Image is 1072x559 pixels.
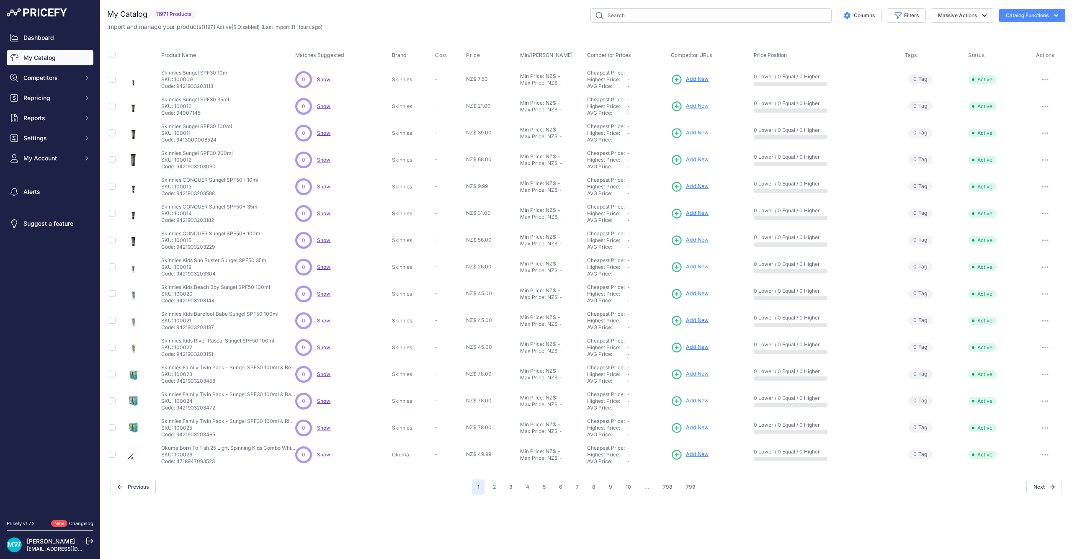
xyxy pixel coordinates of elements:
div: - [556,100,560,106]
span: Tag [908,155,933,165]
button: Reports [7,111,93,126]
div: NZ$ [546,126,556,133]
span: Active [968,183,997,191]
span: Tag [908,182,933,191]
p: SKU: 100012 [161,157,233,163]
span: Active [968,75,997,84]
div: - [556,73,560,80]
p: Skinnies Sungel SPF30 200ml [161,150,233,157]
button: Go to page 799 [681,479,701,495]
span: Brand [392,52,407,58]
button: Go to page 3 [504,479,518,495]
p: Code: 9421903203113 [161,83,229,90]
div: NZ$ [546,73,556,80]
span: - [435,156,438,162]
span: ( | ) [201,24,260,30]
span: 0 [913,75,917,83]
span: Tag [908,75,933,84]
a: Show [317,183,330,190]
span: - [627,70,630,76]
a: Changelog [69,520,93,526]
a: Suggest a feature [7,216,93,231]
a: Add New [671,127,709,139]
button: Go to page 7 [571,479,584,495]
span: Add New [686,156,709,164]
div: Highest Price: [587,183,627,190]
div: - [558,133,562,140]
p: SKU: 100010 [161,103,229,110]
span: - [435,76,438,82]
div: Max Price: [520,214,546,220]
span: 0 [302,103,305,110]
span: Show [317,76,330,82]
span: Price [466,52,480,59]
div: Min Price: [520,180,544,187]
div: Min Price: [520,100,544,106]
span: Add New [686,290,709,298]
a: Add New [671,395,709,407]
span: - [435,263,438,270]
span: NZ$ 9.99 [466,183,488,189]
div: Min Price: [520,234,544,240]
img: Pricefy Logo [7,8,67,17]
span: - [627,237,630,243]
p: Code: 9421903203229 [161,244,262,250]
span: Active [968,102,997,111]
p: Skinnies Kids Sun Buster Sungel SPF50 35ml [161,257,268,264]
div: Max Price: [520,160,546,167]
span: Add New [686,236,709,244]
button: Status [968,52,987,59]
span: My Account [23,154,78,162]
button: Massive Actions [931,8,994,23]
a: Show [317,451,330,458]
span: - [435,237,438,243]
span: Add New [686,424,709,432]
div: - [558,214,562,220]
a: Show [317,157,330,163]
span: Price Position [754,52,787,58]
span: - [435,103,438,109]
span: - [627,177,630,183]
a: Add New [671,368,709,380]
p: 0 Lower / 0 Equal / 0 Higher [754,100,897,107]
a: Add New [671,100,709,112]
a: Show [317,237,330,243]
a: Cheapest Price: [587,150,625,156]
p: 0 Lower / 0 Equal / 0 Higher [754,207,897,214]
span: Show [317,425,330,431]
a: Add New [671,234,709,246]
div: NZ$ [547,240,558,247]
p: SKU: 100019 [161,264,268,270]
div: Min Price: [520,207,544,214]
p: Skinnies [392,210,432,217]
span: - [627,137,630,143]
p: 0 Lower / 0 Equal / 0 Higher [754,154,897,160]
span: Tags [905,52,917,58]
a: Show [317,264,330,270]
button: Repricing [7,90,93,106]
p: 0 Lower / 0 Equal / 0 Higher [754,73,897,80]
a: [PERSON_NAME] [27,538,75,545]
span: - [627,76,630,82]
button: Columns [837,9,882,22]
div: NZ$ [547,80,558,86]
span: - [627,110,630,116]
span: 0 [302,183,305,191]
span: Add New [686,129,709,137]
span: Tag [908,235,933,245]
span: Competitors [23,74,78,82]
span: Active [968,209,997,218]
span: Active [968,156,997,164]
p: Code: 9413000008524 [161,137,232,143]
div: Highest Price: [587,210,627,217]
div: - [558,187,562,193]
div: Highest Price: [587,130,627,137]
div: Min Price: [520,153,544,160]
span: - [627,150,630,156]
span: Show [317,344,330,350]
a: Add New [671,208,709,219]
span: Reports [23,114,78,122]
a: Cheapest Price: [587,391,625,397]
a: Cheapest Price: [587,284,625,290]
